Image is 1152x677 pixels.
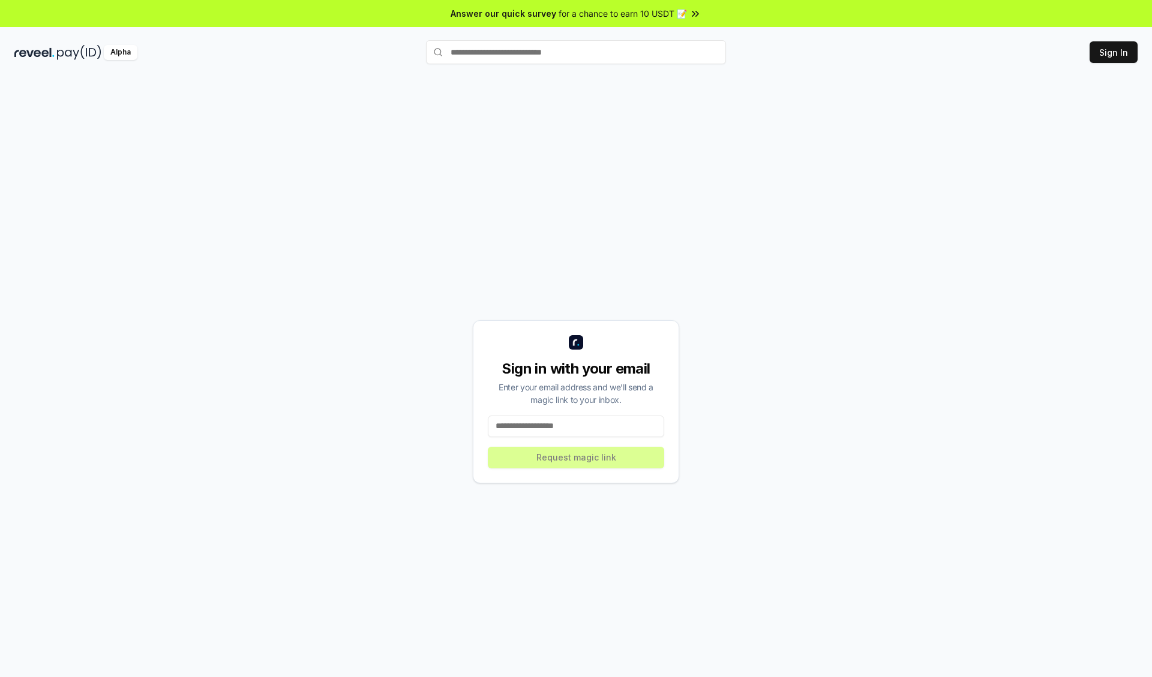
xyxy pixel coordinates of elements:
div: Alpha [104,45,137,60]
div: Sign in with your email [488,359,664,378]
button: Sign In [1090,41,1138,63]
img: logo_small [569,335,583,350]
img: pay_id [57,45,101,60]
div: Enter your email address and we’ll send a magic link to your inbox. [488,381,664,406]
img: reveel_dark [14,45,55,60]
span: for a chance to earn 10 USDT 📝 [559,7,687,20]
span: Answer our quick survey [451,7,556,20]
